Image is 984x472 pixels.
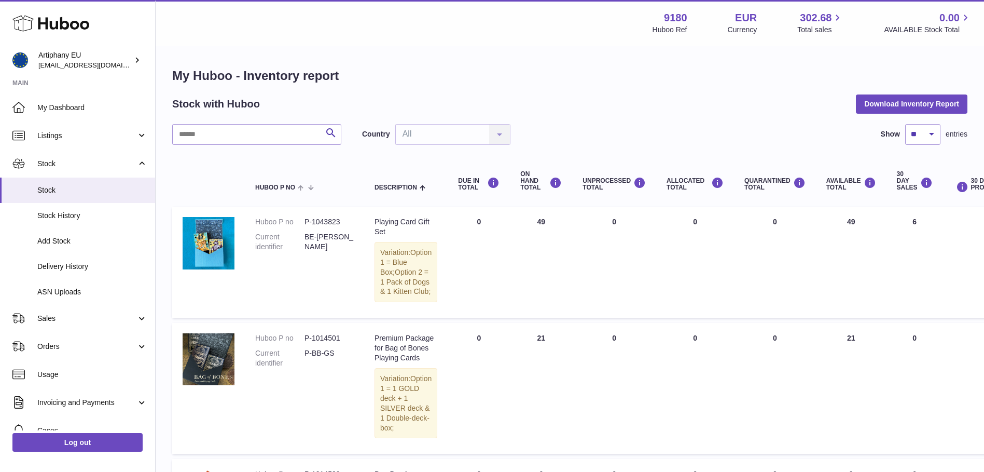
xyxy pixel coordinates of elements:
div: ALLOCATED Total [667,177,724,191]
label: Show [881,129,900,139]
span: Cases [37,426,147,436]
strong: EUR [735,11,757,25]
td: 0 [656,323,734,454]
div: Variation: [375,242,437,302]
div: Variation: [375,368,437,438]
td: 0 [886,323,943,454]
td: 0 [448,323,510,454]
span: Listings [37,131,136,141]
span: 0.00 [939,11,960,25]
span: Description [375,184,417,191]
td: 0 [572,207,656,318]
td: 0 [656,207,734,318]
img: internalAdmin-9180@internal.huboo.com [12,52,28,68]
span: Option 1 = Blue Box; [380,248,432,276]
span: Option 2 = 1 Pack of Dogs & 1 Kitten Club; [380,268,431,296]
div: DUE IN TOTAL [458,177,500,191]
div: AVAILABLE Total [826,177,876,191]
span: AVAILABLE Stock Total [884,25,972,35]
td: 49 [816,207,886,318]
div: 30 DAY SALES [897,171,933,192]
td: 21 [510,323,572,454]
label: Country [362,129,390,139]
dd: P-1043823 [304,217,354,227]
span: Invoicing and Payments [37,398,136,408]
a: 0.00 AVAILABLE Stock Total [884,11,972,35]
dt: Current identifier [255,232,304,252]
td: 6 [886,207,943,318]
div: UNPROCESSED Total [583,177,646,191]
dd: P-1014501 [304,333,354,343]
span: ASN Uploads [37,287,147,297]
a: Log out [12,433,143,452]
img: product image [183,217,234,269]
div: Artiphany EU [38,50,132,70]
div: QUARANTINED Total [744,177,806,191]
strong: 9180 [664,11,687,25]
span: Delivery History [37,262,147,272]
span: 302.68 [800,11,831,25]
dd: BE-[PERSON_NAME] [304,232,354,252]
span: Total sales [797,25,843,35]
span: Huboo P no [255,184,295,191]
span: [EMAIL_ADDRESS][DOMAIN_NAME] [38,61,153,69]
span: Usage [37,370,147,380]
button: Download Inventory Report [856,95,967,113]
div: Playing Card Gift Set [375,217,437,237]
span: Sales [37,314,136,323]
span: Stock History [37,211,147,221]
span: Add Stock [37,236,147,246]
td: 21 [816,323,886,454]
span: Stock [37,185,147,195]
td: 49 [510,207,572,318]
div: Currency [728,25,757,35]
td: 0 [448,207,510,318]
span: 0 [773,218,777,226]
span: 0 [773,334,777,342]
td: 0 [572,323,656,454]
span: Stock [37,159,136,169]
dt: Current identifier [255,348,304,368]
dt: Huboo P no [255,333,304,343]
img: product image [183,333,234,385]
h1: My Huboo - Inventory report [172,68,967,84]
dd: P-BB-GS [304,348,354,368]
span: Option 1 = 1 GOLD deck + 1 SILVER deck & 1 Double-deck-box; [380,374,432,431]
div: ON HAND Total [520,171,562,192]
div: Huboo Ref [653,25,687,35]
a: 302.68 Total sales [797,11,843,35]
span: Orders [37,342,136,352]
h2: Stock with Huboo [172,97,260,111]
dt: Huboo P no [255,217,304,227]
span: entries [946,129,967,139]
div: Premium Package for Bag of Bones Playing Cards [375,333,437,363]
span: My Dashboard [37,103,147,113]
